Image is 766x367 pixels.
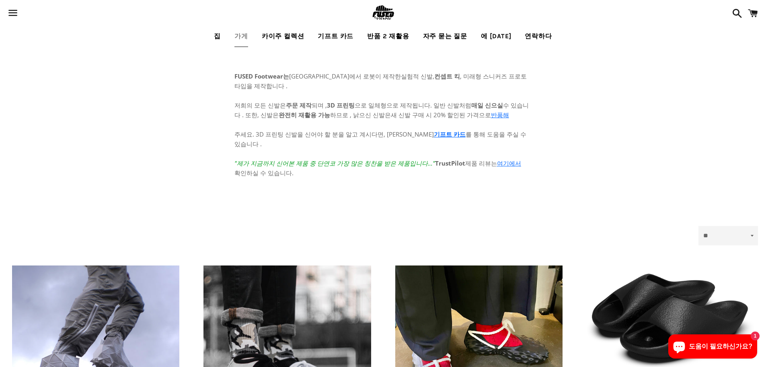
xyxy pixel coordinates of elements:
[417,26,473,46] a: 자주 묻는 질문
[234,130,434,138] font: 주세요. 3D 프린팅 신발을 신어야 할 분을 알고 계시다면, [PERSON_NAME]
[497,159,521,167] a: 여기에서
[434,72,460,80] font: 컨셉트 킥
[292,169,294,177] font: .
[234,101,286,109] font: 저희의 모든 신발은
[666,334,760,361] inbox-online-store-chat: Shopify 온라인 스토어 채팅
[208,26,227,46] a: 집
[401,72,434,80] font: 실험적 신발,
[327,101,355,109] font: 3D 프린팅
[391,111,491,119] font: 새 신발 구매 시 20% 할인된 가격으로
[312,101,327,109] font: 되며 ,
[471,101,503,109] font: 매일 신으실
[289,72,401,80] font: [GEOGRAPHIC_DATA]에서 로봇이 제작한
[312,26,359,46] a: 기프트 카드
[234,32,248,40] font: 가게
[318,32,353,40] font: 기프트 카드
[279,111,330,119] font: 완전히 재활용 가능
[519,26,558,46] a: 연락하다
[525,32,552,40] font: 연락하다
[355,101,471,109] font: 으로 일체형으로 제작됩니다. 일반 신발처럼
[423,32,467,40] font: 자주 묻는 질문
[465,159,497,167] font: 제품 리뷰는
[330,111,391,119] font: 하므로 , 낡으신 신발은
[262,32,304,40] font: 카이주 컬렉션
[214,32,221,40] font: 집
[234,159,435,167] font: "제가 지금까지 신어본 제품 중 단연코 가장 많은 칭찬을 받은 제품입니다..."
[491,111,509,119] a: 반품해
[481,32,511,40] font: 에 [DATE]
[434,130,466,138] a: 기프트 카드
[228,26,254,46] a: 가게
[234,169,292,177] font: 확인하실 수 있습니다
[367,32,409,40] font: 반품 2 재활용
[256,26,310,46] a: 카이주 컬렉션
[475,26,517,46] a: 에 [DATE]
[234,72,289,80] font: FUSED Footwear는
[435,159,465,167] font: TrustPilot
[286,101,312,109] font: 주문 제작
[361,26,415,46] a: 반품 2 재활용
